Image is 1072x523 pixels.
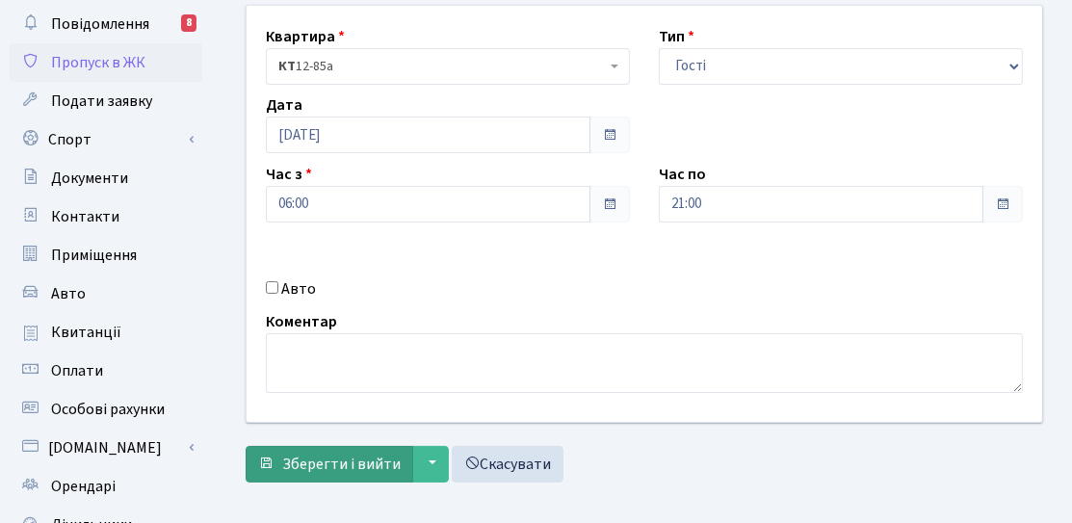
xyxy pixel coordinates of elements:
[266,25,345,48] label: Квартира
[266,93,302,117] label: Дата
[10,352,202,390] a: Оплати
[10,43,202,82] a: Пропуск в ЖК
[51,52,145,73] span: Пропуск в ЖК
[10,5,202,43] a: Повідомлення8
[278,57,296,76] b: КТ
[659,163,706,186] label: Час по
[51,322,121,343] span: Квитанції
[10,120,202,159] a: Спорт
[51,168,128,189] span: Документи
[51,283,86,304] span: Авто
[10,275,202,313] a: Авто
[10,82,202,120] a: Подати заявку
[51,399,165,420] span: Особові рахунки
[452,446,563,483] a: Скасувати
[282,454,401,475] span: Зберегти і вийти
[266,163,312,186] label: Час з
[181,14,196,32] div: 8
[266,48,630,85] span: <b>КТ</b>&nbsp;&nbsp;&nbsp;&nbsp;12-85а
[266,310,337,333] label: Коментар
[10,197,202,236] a: Контакти
[51,245,137,266] span: Приміщення
[10,313,202,352] a: Квитанції
[281,277,316,301] label: Авто
[10,159,202,197] a: Документи
[659,25,694,48] label: Тип
[51,13,149,35] span: Повідомлення
[10,429,202,467] a: [DOMAIN_NAME]
[246,446,413,483] button: Зберегти і вийти
[278,57,606,76] span: <b>КТ</b>&nbsp;&nbsp;&nbsp;&nbsp;12-85а
[51,206,119,227] span: Контакти
[51,91,152,112] span: Подати заявку
[51,476,116,497] span: Орендарі
[51,360,103,381] span: Оплати
[10,236,202,275] a: Приміщення
[10,390,202,429] a: Особові рахунки
[10,467,202,506] a: Орендарі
